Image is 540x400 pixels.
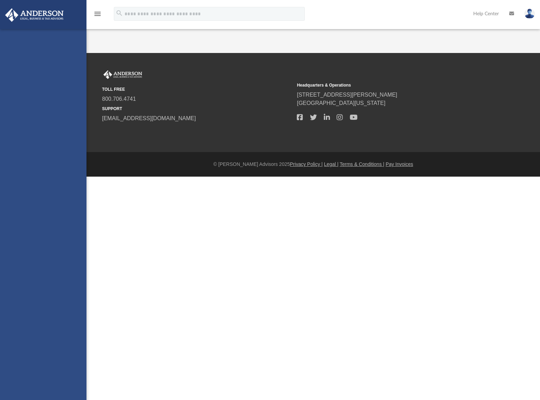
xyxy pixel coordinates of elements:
a: 800.706.4741 [102,96,136,102]
small: TOLL FREE [102,86,292,92]
small: Headquarters & Operations [297,82,487,88]
img: User Pic [524,9,535,19]
img: Anderson Advisors Platinum Portal [102,70,144,79]
a: menu [93,13,102,18]
img: Anderson Advisors Platinum Portal [3,8,66,22]
a: [GEOGRAPHIC_DATA][US_STATE] [297,100,385,106]
a: [EMAIL_ADDRESS][DOMAIN_NAME] [102,115,196,121]
a: Pay Invoices [386,161,413,167]
i: menu [93,10,102,18]
div: © [PERSON_NAME] Advisors 2025 [86,161,540,168]
small: SUPPORT [102,106,292,112]
i: search [116,9,123,17]
a: Legal | [324,161,339,167]
a: Terms & Conditions | [340,161,384,167]
a: Privacy Policy | [290,161,323,167]
a: [STREET_ADDRESS][PERSON_NAME] [297,92,397,98]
